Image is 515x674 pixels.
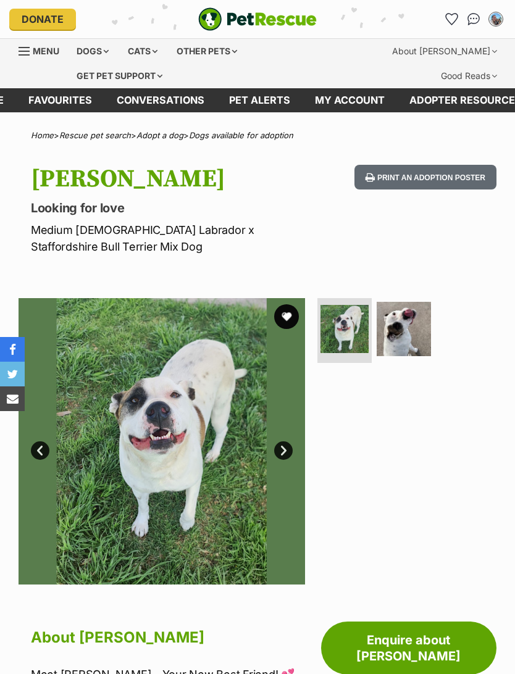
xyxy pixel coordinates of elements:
[464,9,484,29] a: Conversations
[198,7,317,31] img: logo-e224e6f780fb5917bec1dbf3a21bbac754714ae5b6737aabdf751b685950b380.svg
[31,199,317,217] p: Looking for love
[168,39,246,64] div: Other pets
[33,46,59,56] span: Menu
[442,9,506,29] ul: Account quick links
[59,130,131,140] a: Rescue pet search
[274,304,299,329] button: favourite
[31,222,317,255] p: Medium [DEMOGRAPHIC_DATA] Labrador x Staffordshire Bull Terrier Mix Dog
[31,441,49,460] a: Prev
[19,39,68,61] a: Menu
[467,13,480,25] img: chat-41dd97257d64d25036548639549fe6c8038ab92f7586957e7f3b1b290dea8141.svg
[31,165,317,193] h1: [PERSON_NAME]
[16,88,104,112] a: Favourites
[486,9,506,29] button: My account
[274,441,293,460] a: Next
[354,165,496,190] button: Print an adoption poster
[104,88,217,112] a: conversations
[490,13,502,25] img: Teroha Stone profile pic
[320,305,369,353] img: Photo of Trixie Mattel
[9,9,76,30] a: Donate
[68,64,171,88] div: Get pet support
[31,624,305,651] h2: About [PERSON_NAME]
[119,39,166,64] div: Cats
[68,39,117,64] div: Dogs
[377,302,431,356] img: Photo of Trixie Mattel
[217,88,303,112] a: Pet alerts
[189,130,293,140] a: Dogs available for adoption
[31,130,54,140] a: Home
[136,130,183,140] a: Adopt a dog
[303,88,397,112] a: My account
[19,298,305,585] img: Photo of Trixie Mattel
[383,39,506,64] div: About [PERSON_NAME]
[432,64,506,88] div: Good Reads
[442,9,461,29] a: Favourites
[198,7,317,31] a: PetRescue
